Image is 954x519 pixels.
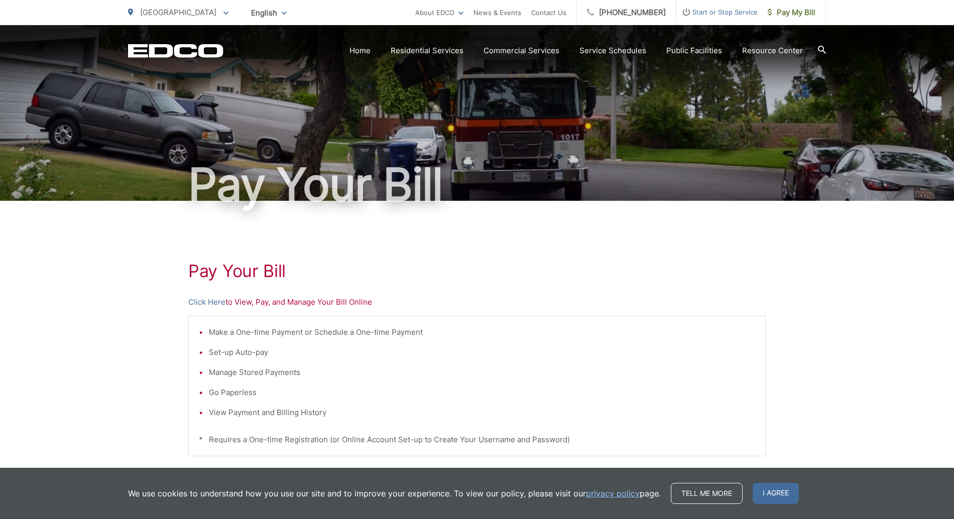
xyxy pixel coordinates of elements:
a: Home [349,45,371,57]
li: View Payment and Billing History [209,407,755,419]
a: Residential Services [391,45,463,57]
li: Manage Stored Payments [209,366,755,378]
p: to View, Pay, and Manage Your Bill Online [188,296,766,308]
p: * Requires a One-time Registration (or Online Account Set-up to Create Your Username and Password) [199,434,755,446]
li: Make a One-time Payment or Schedule a One-time Payment [209,326,755,338]
a: Click Here [188,296,225,308]
a: Service Schedules [579,45,646,57]
a: News & Events [473,7,521,19]
h1: Pay Your Bill [188,261,766,281]
span: [GEOGRAPHIC_DATA] [140,8,216,17]
a: Contact Us [531,7,566,19]
a: EDCD logo. Return to the homepage. [128,44,223,58]
h1: Pay Your Bill [128,160,826,210]
a: Commercial Services [484,45,559,57]
a: About EDCO [415,7,463,19]
a: privacy policy [586,487,640,499]
li: Set-up Auto-pay [209,346,755,358]
a: Public Facilities [666,45,722,57]
li: Go Paperless [209,386,755,399]
a: Tell me more [671,483,743,504]
span: English [244,4,294,22]
p: We use cookies to understand how you use our site and to improve your experience. To view our pol... [128,487,661,499]
span: I agree [753,483,799,504]
a: Resource Center [742,45,803,57]
span: Pay My Bill [768,7,815,19]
